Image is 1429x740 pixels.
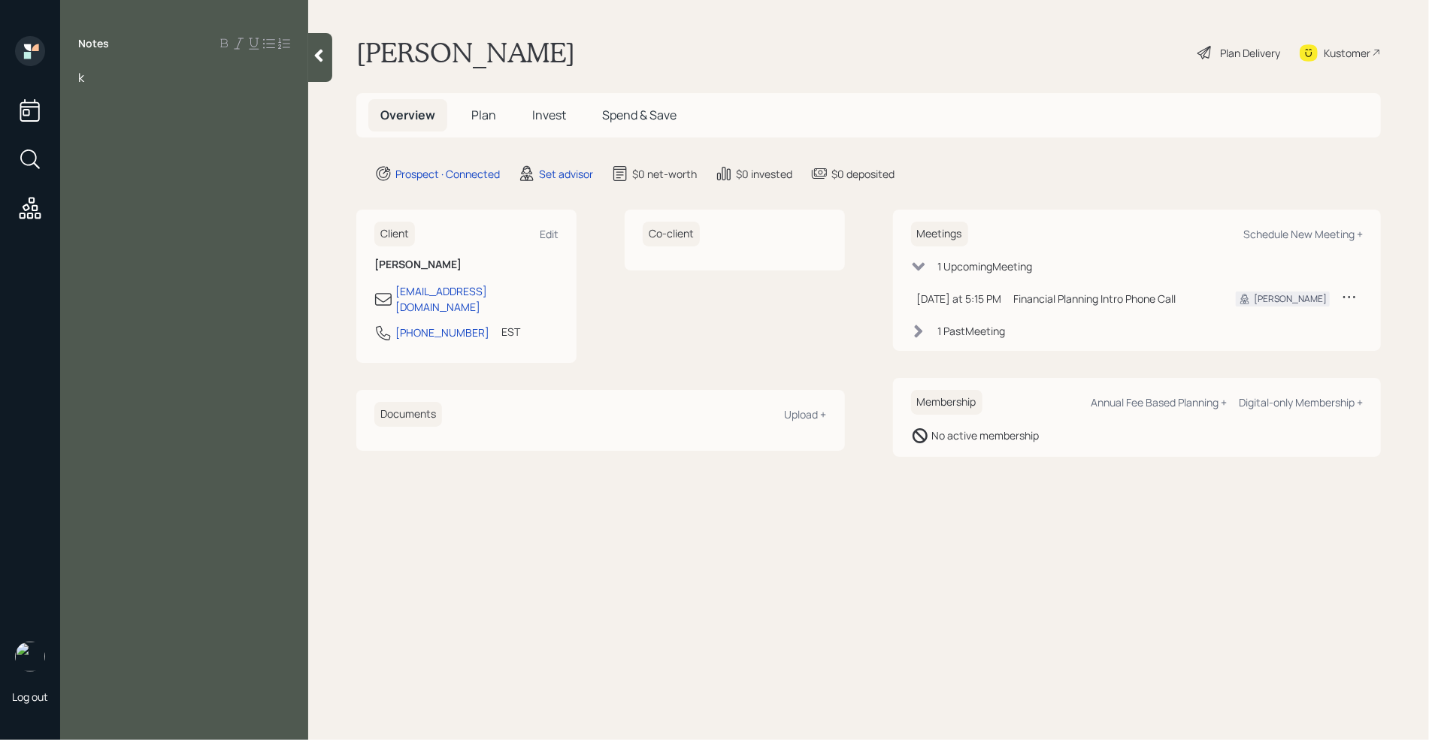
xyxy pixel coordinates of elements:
[911,390,982,415] h6: Membership
[540,227,559,241] div: Edit
[395,283,559,315] div: [EMAIL_ADDRESS][DOMAIN_NAME]
[356,36,575,69] h1: [PERSON_NAME]
[78,69,84,86] span: k
[1239,395,1363,409] div: Digital-only Membership +
[602,107,677,123] span: Spend & Save
[374,222,415,246] h6: Client
[1220,45,1280,61] div: Plan Delivery
[911,222,968,246] h6: Meetings
[395,166,500,182] div: Prospect · Connected
[532,107,566,123] span: Invest
[395,325,489,340] div: [PHONE_NUMBER]
[632,166,697,182] div: $0 net-worth
[917,291,1002,307] div: [DATE] at 5:15 PM
[539,166,593,182] div: Set advisor
[736,166,792,182] div: $0 invested
[374,258,559,271] h6: [PERSON_NAME]
[938,323,1006,339] div: 1 Past Meeting
[938,258,1033,274] div: 1 Upcoming Meeting
[831,166,895,182] div: $0 deposited
[643,222,700,246] h6: Co-client
[12,690,48,704] div: Log out
[785,407,827,421] div: Upload +
[78,36,109,51] label: Notes
[1091,395,1227,409] div: Annual Fee Based Planning +
[380,107,435,123] span: Overview
[1324,45,1370,61] div: Kustomer
[15,642,45,672] img: retirable_logo.png
[1014,291,1213,307] div: Financial Planning Intro Phone Call
[932,427,1040,443] div: No active membership
[374,402,442,427] h6: Documents
[1254,292,1327,306] div: [PERSON_NAME]
[1243,227,1363,241] div: Schedule New Meeting +
[501,324,520,340] div: EST
[471,107,496,123] span: Plan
